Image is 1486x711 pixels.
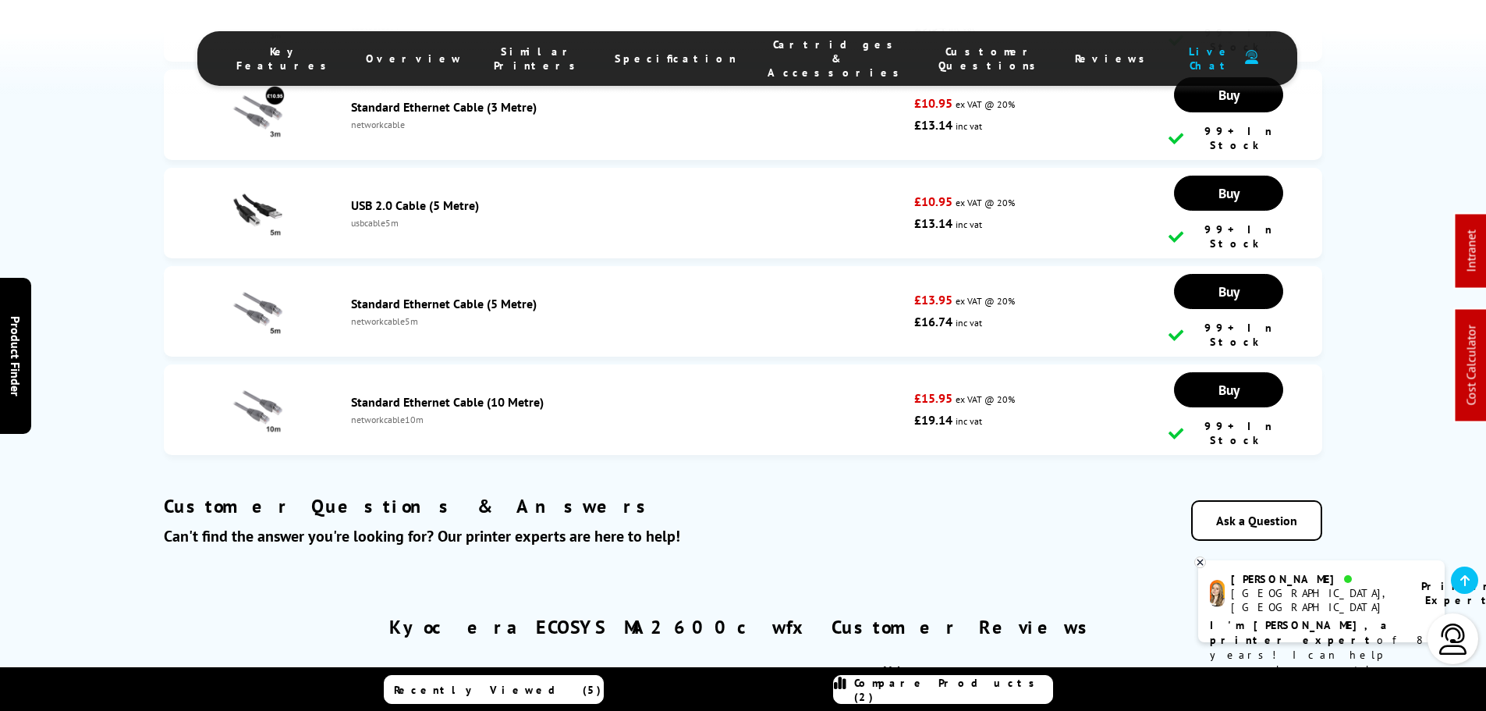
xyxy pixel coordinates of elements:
img: USB 2.0 Cable (5 Metre) [230,184,285,239]
a: Intranet [1463,230,1479,272]
strong: £13.14 [914,117,952,133]
div: 99+ In Stock [1169,124,1289,152]
div: Can't find the answer you're looking for? Our printer experts are here to help! [164,526,1091,546]
img: user-headset-light.svg [1438,624,1469,655]
span: Buy [1218,184,1240,202]
span: ex VAT @ 20% [956,197,1015,208]
span: ex VAT @ 20% [956,295,1015,307]
span: ex VAT @ 20% [956,393,1015,405]
span: Overview [366,52,463,66]
strong: £13.95 [914,292,952,308]
span: Cartridges & Accessories [768,37,907,80]
span: inc vat [956,317,982,329]
div: 99+ In Stock [1169,419,1289,447]
span: Recently Viewed (5) [394,683,601,697]
span: inc vat [956,120,982,132]
span: Live Chat [1184,44,1237,73]
span: Buy [1218,283,1240,300]
h2: Customer Questions & Answers [164,494,1091,518]
strong: £10.95 [914,194,952,209]
span: Buy [1218,86,1240,104]
a: Compare Products (2) [833,675,1053,704]
img: Standard Ethernet Cable (10 Metre) [230,381,285,435]
strong: £10.95 [914,95,952,111]
img: amy-livechat.png [1210,580,1225,607]
strong: £16.74 [914,314,952,329]
a: Standard Ethernet Cable (10 Metre) [351,394,544,410]
p: of 8 years! I can help you choose the right product [1210,618,1433,692]
a: Recently Viewed (5) [384,675,604,704]
div: [GEOGRAPHIC_DATA], [GEOGRAPHIC_DATA] [1231,586,1402,614]
span: ex VAT @ 20% [956,98,1015,110]
a: Standard Ethernet Cable (5 Metre) [351,296,537,311]
div: networkcable10m [351,414,907,425]
span: inc vat [956,415,982,427]
strong: £13.14 [914,215,952,231]
h2: Kyocera ECOSYS MA2600cwfx Customer Reviews [164,615,1323,639]
b: I'm [PERSON_NAME], a printer expert [1210,618,1392,647]
span: Key Features [236,44,335,73]
span: Compare Products (2) [854,676,1052,704]
div: networkcable5m [351,315,907,327]
a: Standard Ethernet Cable (3 Metre) [351,99,537,115]
img: Standard Ethernet Cable (5 Metre) [230,283,285,337]
span: Specification [615,52,736,66]
div: [PERSON_NAME] [1231,572,1402,586]
strong: £15.95 [914,390,952,406]
a: USB 2.0 Cable (5 Metre) [351,197,479,213]
span: Similar Printers [494,44,583,73]
div: 99+ In Stock [1169,321,1289,349]
span: Reviews [1075,52,1153,66]
strong: £19.14 [914,412,952,428]
div: 99+ In Stock [1169,222,1289,251]
span: Buy [1218,381,1240,399]
a: Cost Calculator [1463,325,1479,406]
span: Product Finder [8,315,23,396]
div: networkcable [351,119,907,130]
div: usbcable5m [351,217,907,229]
img: user-headset-duotone.svg [1245,50,1258,65]
span: Customer Questions [938,44,1044,73]
img: Standard Ethernet Cable (3 Metre) [230,86,285,140]
a: Ask a Question [1191,500,1322,541]
span: inc vat [956,219,982,230]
